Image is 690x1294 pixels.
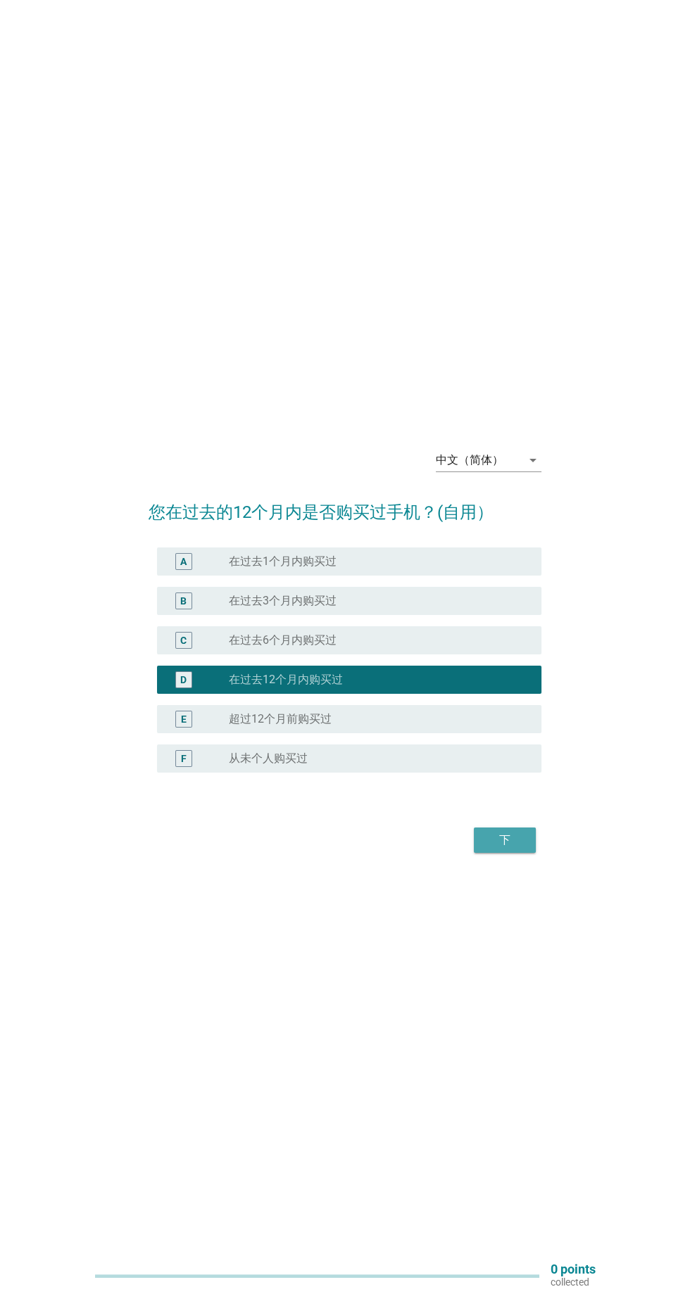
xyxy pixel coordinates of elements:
[525,452,541,469] i: arrow_drop_down
[180,633,187,647] div: C
[180,593,187,608] div: B
[474,827,536,853] button: 下
[181,751,187,766] div: F
[229,712,332,726] label: 超过12个月前购买过
[149,486,541,525] h2: 您在过去的12个月内是否购买过手机？(自用）
[436,454,503,467] div: 中文（简体）
[485,832,525,849] div: 下
[551,1263,596,1276] p: 0 points
[180,672,187,687] div: D
[229,554,337,569] label: 在过去1个月内购买过
[181,711,187,726] div: E
[229,594,337,608] label: 在过去3个月内购买过
[229,751,308,766] label: 从未个人购买过
[229,633,337,647] label: 在过去6个月内购买过
[551,1276,596,1288] p: collected
[229,673,343,687] label: 在过去12个月内购买过
[180,554,187,569] div: A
